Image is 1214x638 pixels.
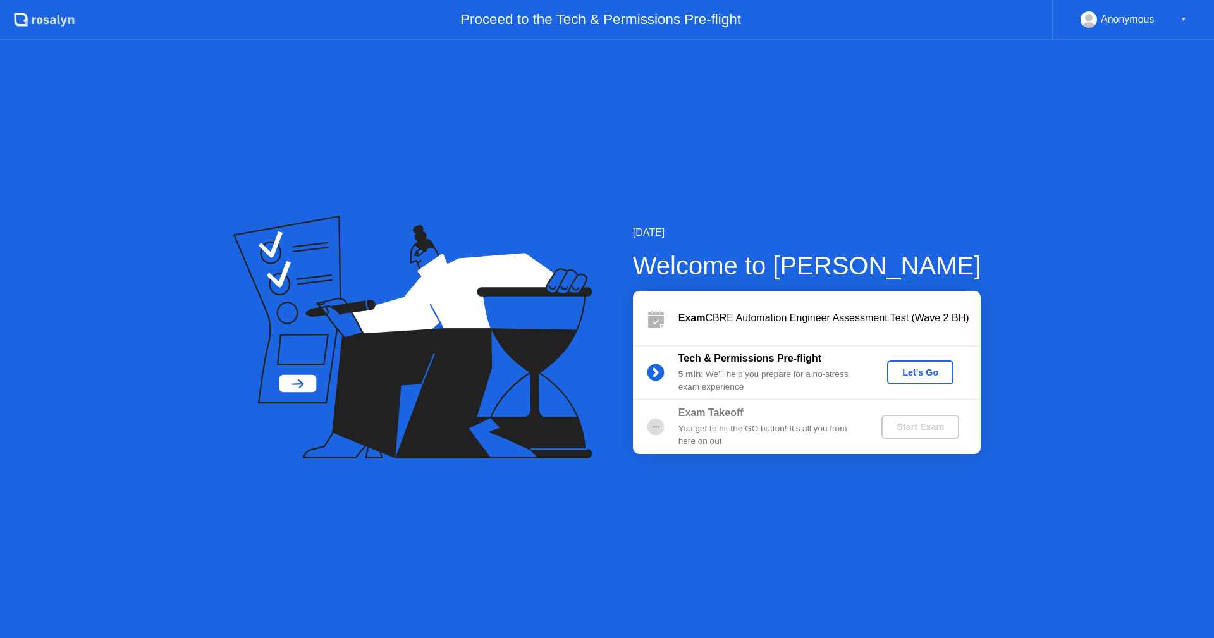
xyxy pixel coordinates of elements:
b: 5 min [678,369,701,379]
div: Welcome to [PERSON_NAME] [633,247,981,285]
div: Let's Go [892,367,948,377]
button: Start Exam [881,415,959,439]
div: You get to hit the GO button! It’s all you from here on out [678,422,861,448]
div: CBRE Automation Engineer Assessment Test (Wave 2 BH) [678,310,981,326]
div: ▼ [1180,11,1187,28]
b: Exam [678,312,706,323]
b: Tech & Permissions Pre-flight [678,353,821,364]
div: [DATE] [633,225,981,240]
div: : We’ll help you prepare for a no-stress exam experience [678,368,861,394]
button: Let's Go [887,360,953,384]
b: Exam Takeoff [678,407,744,418]
div: Anonymous [1101,11,1155,28]
div: Start Exam [886,422,954,432]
